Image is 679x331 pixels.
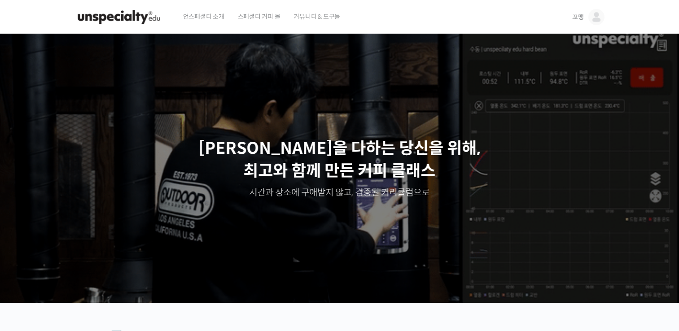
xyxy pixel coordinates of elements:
[9,187,670,199] p: 시간과 장소에 구애받지 않고, 검증된 커리큘럼으로
[9,137,670,183] p: [PERSON_NAME]을 다하는 당신을 위해, 최고와 함께 만든 커피 클래스
[572,13,584,21] span: 꼬맹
